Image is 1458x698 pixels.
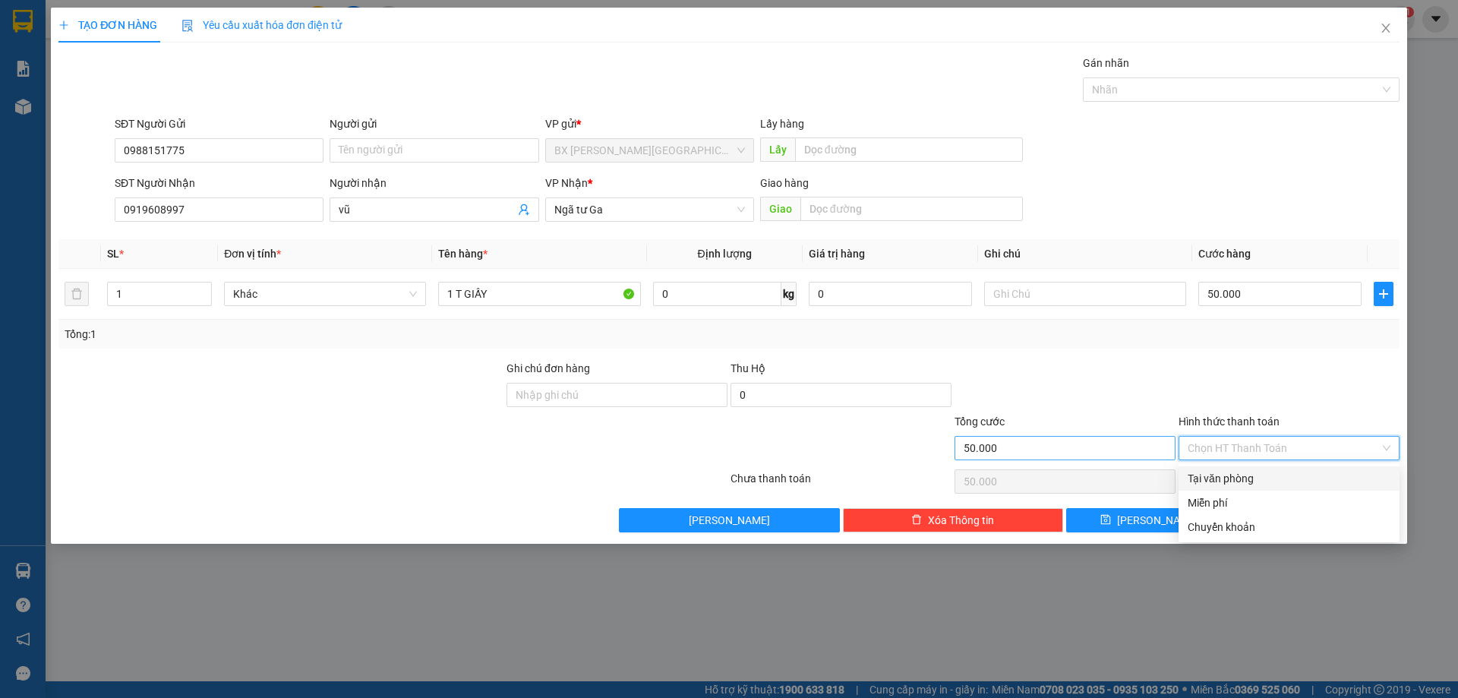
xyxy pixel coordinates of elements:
[1374,288,1393,300] span: plus
[795,137,1023,162] input: Dọc đường
[224,248,281,260] span: Đơn vị tính
[1188,494,1390,511] div: Miễn phí
[233,283,417,305] span: Khác
[554,198,745,221] span: Ngã tư Ga
[1179,415,1280,428] label: Hình thức thanh toán
[928,512,994,529] span: Xóa Thông tin
[107,248,119,260] span: SL
[760,177,809,189] span: Giao hàng
[1188,470,1390,487] div: Tại văn phòng
[1188,519,1390,535] div: Chuyển khoản
[330,115,538,132] div: Người gửi
[181,19,342,31] span: Yêu cầu xuất hóa đơn điện tử
[760,118,804,130] span: Lấy hàng
[1365,8,1407,50] button: Close
[843,508,1064,532] button: deleteXóa Thông tin
[809,248,865,260] span: Giá trị hàng
[545,115,754,132] div: VP gửi
[58,20,69,30] span: plus
[507,383,727,407] input: Ghi chú đơn hàng
[955,415,1005,428] span: Tổng cước
[554,139,745,162] span: BX Quảng Ngãi
[781,282,797,306] span: kg
[689,512,770,529] span: [PERSON_NAME]
[809,282,972,306] input: 0
[545,177,588,189] span: VP Nhận
[1083,57,1129,69] label: Gán nhãn
[911,514,922,526] span: delete
[1100,514,1111,526] span: save
[984,282,1186,306] input: Ghi Chú
[698,248,752,260] span: Định lượng
[115,175,323,191] div: SĐT Người Nhận
[330,175,538,191] div: Người nhận
[1066,508,1231,532] button: save[PERSON_NAME]
[438,248,488,260] span: Tên hàng
[729,470,953,497] div: Chưa thanh toán
[65,326,563,343] div: Tổng: 1
[115,115,323,132] div: SĐT Người Gửi
[800,197,1023,221] input: Dọc đường
[1198,248,1251,260] span: Cước hàng
[760,137,795,162] span: Lấy
[1117,512,1198,529] span: [PERSON_NAME]
[518,204,530,216] span: user-add
[58,19,157,31] span: TẠO ĐƠN HÀNG
[65,282,89,306] button: delete
[507,362,590,374] label: Ghi chú đơn hàng
[760,197,800,221] span: Giao
[1374,282,1393,306] button: plus
[731,362,765,374] span: Thu Hộ
[619,508,840,532] button: [PERSON_NAME]
[181,20,194,32] img: icon
[978,239,1192,269] th: Ghi chú
[438,282,640,306] input: VD: Bàn, Ghế
[1380,22,1392,34] span: close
